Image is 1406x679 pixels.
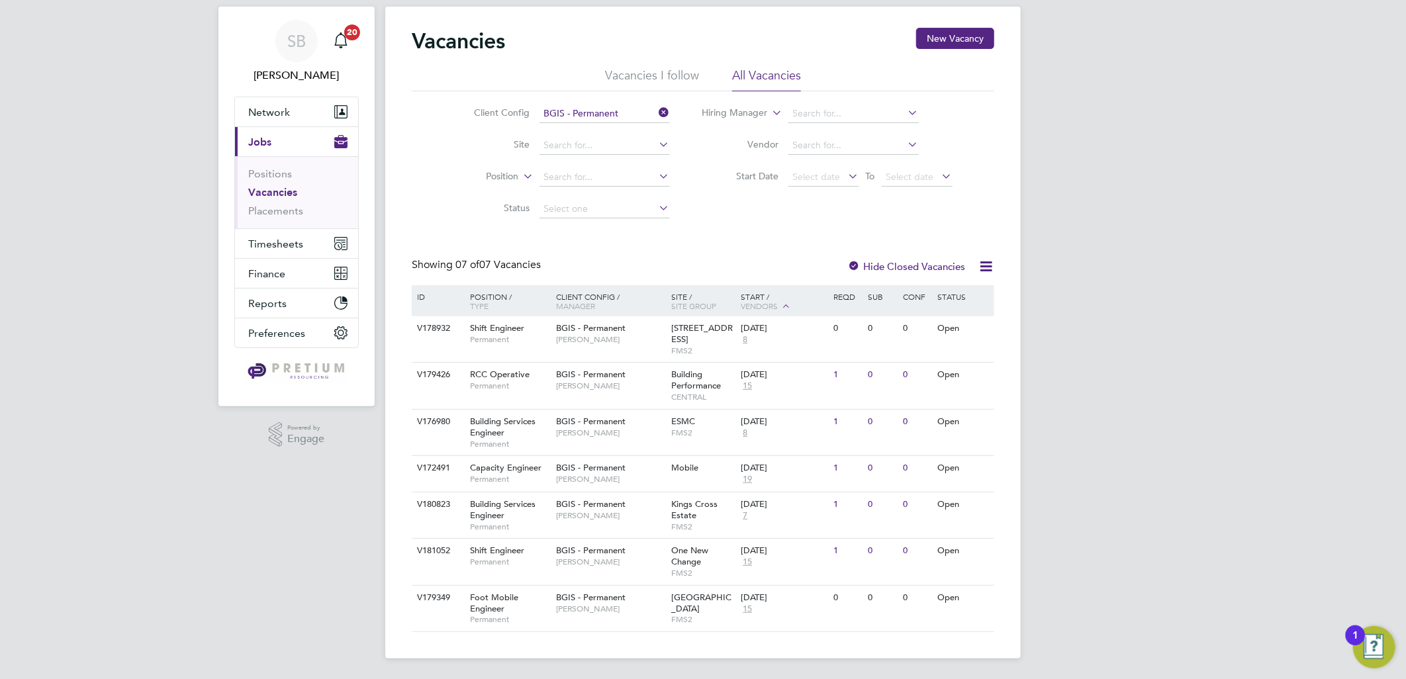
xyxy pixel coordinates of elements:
[556,322,626,334] span: BGIS - Permanent
[935,539,992,563] div: Open
[234,361,359,383] a: Go to home page
[414,586,460,610] div: V179349
[470,334,549,345] span: Permanent
[470,300,489,311] span: Type
[741,381,754,392] span: 15
[865,285,900,308] div: Sub
[556,604,665,614] span: [PERSON_NAME]
[556,334,665,345] span: [PERSON_NAME]
[830,316,865,341] div: 0
[470,521,549,532] span: Permanent
[672,592,732,614] span: [GEOGRAPHIC_DATA]
[935,363,992,387] div: Open
[414,492,460,517] div: V180823
[470,439,549,449] span: Permanent
[935,285,992,308] div: Status
[470,322,524,334] span: Shift Engineer
[235,318,358,347] button: Preferences
[935,456,992,480] div: Open
[556,557,665,567] span: [PERSON_NAME]
[672,428,735,438] span: FMS2
[865,410,900,434] div: 0
[830,285,865,308] div: Reqd
[741,499,827,510] div: [DATE]
[218,7,375,406] nav: Main navigation
[1353,626,1395,668] button: Open Resource Center, 1 new notification
[741,474,754,485] span: 19
[672,416,696,427] span: ESMC
[672,369,722,391] span: Building Performance
[672,462,699,473] span: Mobile
[741,557,754,568] span: 15
[470,498,536,521] span: Building Services Engineer
[539,200,670,218] input: Select one
[553,285,669,317] div: Client Config /
[556,369,626,380] span: BGIS - Permanent
[900,586,934,610] div: 0
[287,32,306,50] span: SB
[862,167,879,185] span: To
[248,136,271,148] span: Jobs
[672,614,735,625] span: FMS2
[672,498,718,521] span: Kings Cross Estate
[414,316,460,341] div: V178932
[865,456,900,480] div: 0
[414,363,460,387] div: V179426
[605,68,699,91] li: Vacancies I follow
[900,456,934,480] div: 0
[741,416,827,428] div: [DATE]
[234,68,359,83] span: Sasha Baird
[788,105,919,123] input: Search for...
[556,510,665,521] span: [PERSON_NAME]
[741,300,778,311] span: Vendors
[470,592,518,614] span: Foot Mobile Engineer
[470,381,549,391] span: Permanent
[830,363,865,387] div: 1
[470,474,549,484] span: Permanent
[470,462,541,473] span: Capacity Engineer
[672,392,735,402] span: CENTRAL
[328,20,354,62] a: 20
[244,361,348,383] img: pretium-logo-retina.png
[672,300,717,311] span: Site Group
[672,568,735,578] span: FMS2
[741,323,827,334] div: [DATE]
[235,97,358,126] button: Network
[935,492,992,517] div: Open
[414,539,460,563] div: V181052
[830,586,865,610] div: 0
[741,428,749,439] span: 8
[414,410,460,434] div: V176980
[741,369,827,381] div: [DATE]
[455,258,541,271] span: 07 Vacancies
[935,410,992,434] div: Open
[900,285,934,308] div: Conf
[830,456,865,480] div: 1
[414,456,460,480] div: V172491
[741,545,827,557] div: [DATE]
[269,422,325,447] a: Powered byEngage
[916,28,994,49] button: New Vacancy
[732,68,801,91] li: All Vacancies
[539,136,670,155] input: Search for...
[248,186,297,199] a: Vacancies
[556,545,626,556] span: BGIS - Permanent
[556,381,665,391] span: [PERSON_NAME]
[470,416,536,438] span: Building Services Engineer
[793,171,841,183] span: Select date
[454,138,530,150] label: Site
[669,285,738,317] div: Site /
[830,539,865,563] div: 1
[741,334,749,345] span: 8
[692,107,768,120] label: Hiring Manager
[556,474,665,484] span: [PERSON_NAME]
[412,258,543,272] div: Showing
[235,259,358,288] button: Finance
[935,316,992,341] div: Open
[235,229,358,258] button: Timesheets
[248,106,290,118] span: Network
[1352,635,1358,653] div: 1
[248,167,292,180] a: Positions
[235,289,358,318] button: Reports
[672,545,709,567] span: One New Change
